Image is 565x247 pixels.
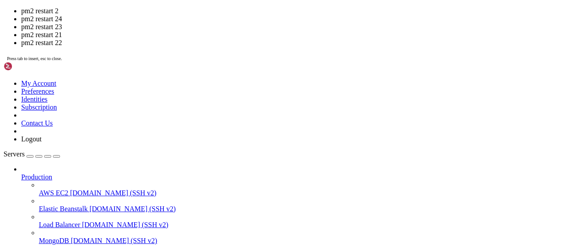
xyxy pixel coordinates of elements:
[21,95,48,103] a: Identities
[4,166,451,174] x-row: root@homeless-cock:~# pm2 restart 2
[39,213,561,229] li: Load Balancer [DOMAIN_NAME] (SSH v2)
[49,122,53,129] span: │
[166,137,169,144] span: │
[42,137,46,144] span: │
[35,122,49,129] span: mode
[81,137,85,144] span: │
[39,197,561,213] li: Elastic Beanstalk [DOMAIN_NAME] (SSH v2)
[177,144,180,151] span: │
[4,137,7,144] span: │
[18,122,32,129] span: name
[56,122,60,129] span: │
[4,150,60,158] a: Servers
[21,173,561,181] a: Production
[39,221,561,229] a: Load Balancer [DOMAIN_NAME] (SSH v2)
[138,144,141,151] span: │
[88,144,92,151] span: │
[21,135,41,143] a: Logout
[135,166,138,174] div: (35, 22)
[35,151,39,158] span: │
[70,189,157,197] span: [DOMAIN_NAME] (SSH v2)
[4,151,451,159] x-row: vpn 31 0% 54.0mb
[39,189,68,197] span: AWS EC2
[39,205,561,213] a: Elastic Beanstalk [DOMAIN_NAME] (SSH v2)
[90,205,176,213] span: [DOMAIN_NAME] (SSH v2)
[4,26,451,33] x-row: * Management: [URL][DOMAIN_NAME]
[21,23,561,31] li: pm2 restart 23
[88,137,92,144] span: │
[4,70,451,77] x-row: To restore this content, you can run the 'unminimize' command.
[4,55,451,63] x-row: not required on a system that users do not log into.
[39,221,80,228] span: Load Balancer
[99,122,120,129] span: memory
[21,87,54,95] a: Preferences
[120,122,124,129] span: │
[102,144,124,151] span: online
[4,18,451,26] x-row: * Documentation: [URL][DOMAIN_NAME]
[21,15,561,23] li: pm2 restart 24
[95,137,117,144] span: online
[4,85,451,92] x-row: Run 'do-release-upgrade' to upgrade to it.
[7,122,14,129] span: id
[4,62,54,71] img: Shellngn
[4,48,451,55] x-row: This system has been minimized by removing packages and content that are
[4,144,451,152] x-row: scraper 0 0% 149.4mb
[11,144,14,151] span: 1
[4,159,282,166] span: └────┴────────────────────┴──────────┴──────┴───────────┴──────────┴──────────┘
[71,237,157,244] span: [DOMAIN_NAME] (SSH v2)
[4,4,451,11] x-row: Welcome to Ubuntu 22.04.2 LTS (GNU/Linux 5.15.0-152-generic x86_64)
[21,39,561,47] li: pm2 restart 22
[49,137,64,144] span: fork
[7,56,62,61] span: Press tab to insert, esc to close.
[21,173,52,181] span: Production
[21,103,57,111] a: Subscription
[4,99,451,107] x-row: Last login: [DATE] from [TECHNICAL_ID]
[56,144,71,152] span: fork
[39,205,88,213] span: Elastic Beanstalk
[49,144,53,151] span: │
[85,122,95,129] span: cpu
[14,122,18,129] span: │
[4,144,7,151] span: │
[4,137,451,144] x-row: proxy 0 0% 50.8mb
[4,77,451,85] x-row: New release '24.04.3 LTS' available.
[4,129,282,136] span: ├────┼────────────────────┼──────────┼──────┼───────────┼──────────┼──────────┤
[4,151,7,158] span: │
[39,237,561,245] a: MongoDB [DOMAIN_NAME] (SSH v2)
[21,119,53,127] a: Contact Us
[4,114,282,122] span: ┌────┬────────────────────┬──────────┬──────┬───────────┬──────────┬──────────┐
[42,151,56,159] span: fork
[11,137,14,144] span: 0
[148,144,152,151] span: │
[39,237,69,244] span: MongoDB
[11,151,14,158] span: 2
[81,122,85,129] span: │
[74,151,78,158] span: │
[95,144,99,151] span: │
[4,122,7,129] span: │
[95,122,99,129] span: │
[82,221,169,228] span: [DOMAIN_NAME] (SSH v2)
[53,122,56,129] span: ↺
[141,137,145,144] span: │
[162,151,166,158] span: │
[21,31,561,39] li: pm2 restart 21
[21,7,561,15] li: pm2 restart 2
[4,107,451,114] x-row: root@homeless-cock:~# pm2 list
[138,151,141,158] span: │
[21,144,25,151] span: │
[32,122,35,129] span: │
[85,151,88,158] span: │
[131,137,134,144] span: │
[21,137,25,144] span: │
[21,80,56,87] a: My Account
[39,181,561,197] li: AWS EC2 [DOMAIN_NAME] (SSH v2)
[127,151,131,158] span: │
[21,151,25,158] span: │
[4,33,451,41] x-row: * Support: [URL][DOMAIN_NAME]
[4,150,25,158] span: Servers
[92,151,113,158] span: online
[39,229,561,245] li: MongoDB [DOMAIN_NAME] (SSH v2)
[60,122,81,129] span: status
[39,189,561,197] a: AWS EC2 [DOMAIN_NAME] (SSH v2)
